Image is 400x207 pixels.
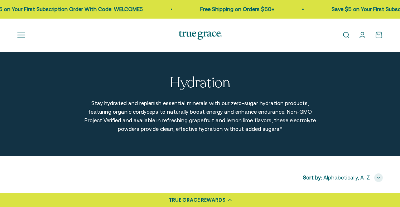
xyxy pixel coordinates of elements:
a: Free Shipping on Orders $50+ [200,6,274,12]
button: Alphabetically, A-Z [323,173,383,182]
div: TRUE GRACE REWARDS [169,196,226,204]
span: Sort by: [303,173,322,182]
p: Hydration [170,75,230,90]
p: Stay hydrated and replenish essential minerals with our zero-sugar hydration products, featuring ... [84,99,317,133]
span: Alphabetically, A-Z [323,173,370,182]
